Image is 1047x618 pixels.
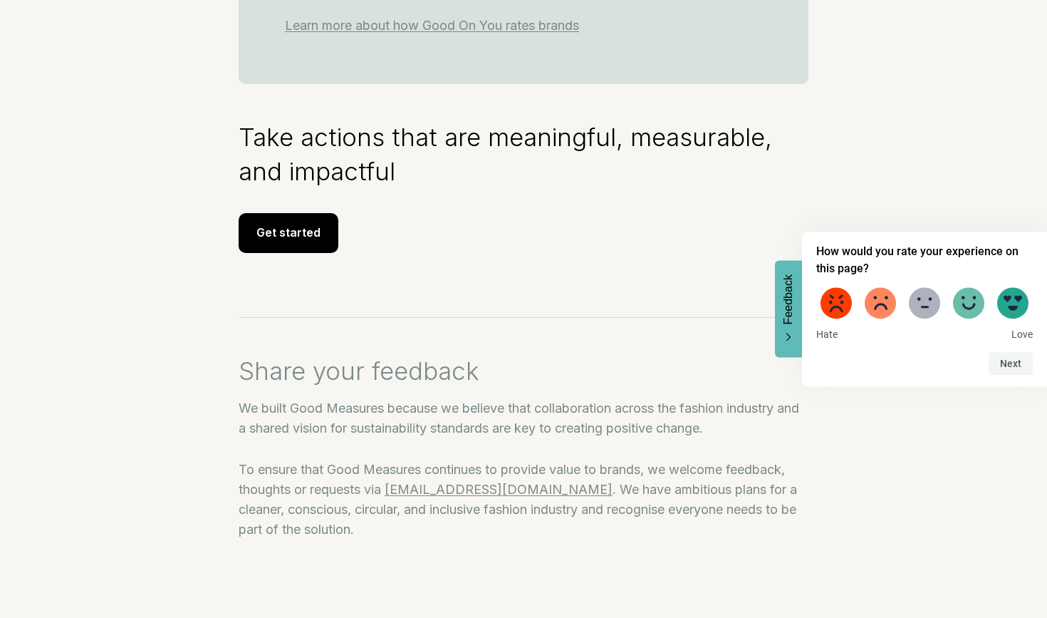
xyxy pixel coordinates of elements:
[285,18,579,33] a: Learn more about how Good On You rates brands
[816,243,1033,277] h2: How would you rate your experience on this page? Select an option from 1 to 5, with 1 being Hate ...
[984,555,1033,604] iframe: Website support platform help button
[239,460,808,540] p: To ensure that Good Measures continues to provide value to brands, we welcome feedback, thoughts ...
[816,329,838,341] span: Hate
[1011,329,1033,341] span: Love
[239,398,808,438] p: We built Good Measures because we believe that collaboration across the fashion industry and a sh...
[802,232,1047,387] div: How would you rate your experience on this page? Select an option from 1 to 5, with 1 being Hate ...
[989,352,1033,375] button: Next question
[775,260,802,357] button: Feedback - Hide survey
[782,274,795,324] span: Feedback
[239,354,808,388] h3: Share your feedback
[816,283,1033,341] div: How would you rate your experience on this page? Select an option from 1 to 5, with 1 being Hate ...
[239,120,808,188] h3: Take actions that are meaningful, measurable, and impactful
[385,482,613,497] a: [EMAIL_ADDRESS][DOMAIN_NAME]
[239,213,338,253] div: Get started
